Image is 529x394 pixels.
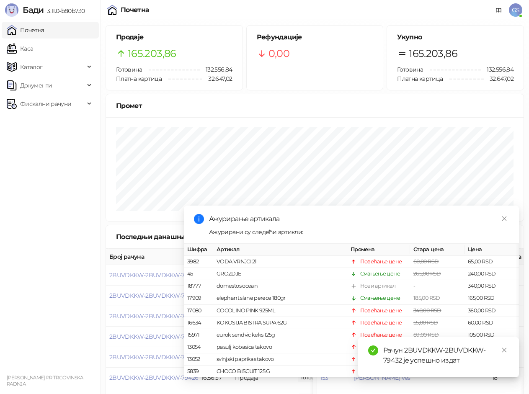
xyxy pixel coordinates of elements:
[184,341,213,353] td: 13054
[5,3,18,17] img: Logo
[500,345,509,355] a: Close
[7,40,33,57] a: Каса
[184,268,213,280] td: 45
[209,214,509,224] div: Ажурирање артикала
[184,292,213,304] td: 17909
[209,227,509,237] div: Ажурирани су следећи артикли:
[509,3,522,17] span: GS
[464,244,519,256] th: Цена
[360,282,395,290] div: Нови артикал
[109,312,198,320] button: 2BUVDKKW-2BUVDKKW-79429
[492,3,506,17] a: Документација
[360,270,400,278] div: Смањење цене
[20,77,52,94] span: Документи
[213,304,347,317] td: COCOLINO PINK 925ML
[257,32,373,42] h5: Рефундације
[44,7,85,15] span: 3.11.0-b80b730
[413,295,440,301] span: 185,00 RSD
[213,280,347,292] td: domestos ocean
[184,329,213,341] td: 15971
[109,333,198,340] button: 2BUVDKKW-2BUVDKKW-79428
[184,280,213,292] td: 18777
[464,317,519,329] td: 60,00 RSD
[501,216,507,221] span: close
[116,75,162,82] span: Платна картица
[213,244,347,256] th: Артикал
[360,331,402,339] div: Повећање цене
[397,75,443,82] span: Платна картица
[202,74,232,83] span: 32.647,02
[213,292,347,304] td: elephant slane perece 180gr
[500,214,509,223] a: Close
[7,22,44,39] a: Почетна
[20,59,43,75] span: Каталог
[484,74,514,83] span: 32.647,02
[116,32,232,42] h5: Продаје
[109,292,198,299] button: 2BUVDKKW-2BUVDKKW-79430
[109,271,196,279] button: 2BUVDKKW-2BUVDKKW-79431
[397,66,423,73] span: Готовина
[116,66,142,73] span: Готовина
[464,329,519,341] td: 105,00 RSD
[464,268,519,280] td: 240,00 RSD
[360,294,400,302] div: Смањење цене
[410,244,464,256] th: Стара цена
[268,46,289,62] span: 0,00
[413,258,439,265] span: 60,00 RSD
[481,65,514,74] span: 132.556,84
[213,268,347,280] td: GROZDJE
[464,304,519,317] td: 360,00 RSD
[347,244,410,256] th: Промена
[413,319,438,325] span: 55,00 RSD
[184,244,213,256] th: Шифра
[413,270,441,277] span: 265,00 RSD
[413,332,439,338] span: 89,00 RSD
[121,7,150,13] div: Почетна
[200,65,232,74] span: 132.556,84
[20,95,71,112] span: Фискални рачуни
[464,256,519,268] td: 65,00 RSD
[213,366,347,378] td: CHOCO BISCUIT 125 G
[397,32,514,42] h5: Укупно
[106,249,198,265] th: Број рачуна
[184,256,213,268] td: 3982
[109,353,198,361] button: 2BUVDKKW-2BUVDKKW-79427
[464,280,519,292] td: 340,00 RSD
[184,353,213,366] td: 13052
[116,100,514,111] div: Промет
[213,329,347,341] td: eurok sendvic keks 125g
[501,347,507,353] span: close
[184,317,213,329] td: 16634
[360,258,402,266] div: Повећање цене
[413,307,441,313] span: 340,00 RSD
[213,353,347,366] td: svinjski paprikas takovo
[213,256,347,268] td: VODA VRNJCI 2l
[368,345,378,355] span: check-circle
[464,292,519,304] td: 165,00 RSD
[213,317,347,329] td: KOKOSIJA BISTRA SUPA 62G
[184,366,213,378] td: 5839
[383,345,509,366] div: Рачун 2BUVDKKW-2BUVDKKW-79432 је успешно издат
[360,306,402,314] div: Повећање цене
[7,375,83,387] small: [PERSON_NAME] PR TRGOVINSKA RADNJA
[184,304,213,317] td: 17080
[410,280,464,292] td: -
[116,232,227,242] div: Последњи данашњи рачуни
[23,5,44,15] span: Бади
[128,46,176,62] span: 165.203,86
[409,46,457,62] span: 165.203,86
[194,214,204,224] span: info-circle
[360,318,402,327] div: Повећање цене
[213,341,347,353] td: pasulj kobasica takovo
[109,374,198,381] button: 2BUVDKKW-2BUVDKKW-79426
